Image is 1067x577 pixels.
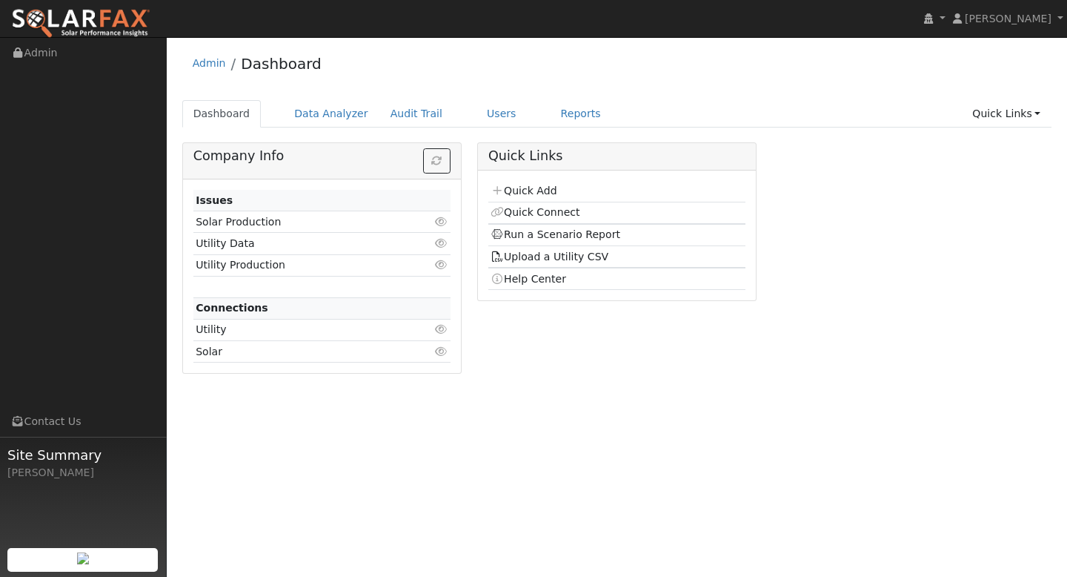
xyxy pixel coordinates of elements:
img: retrieve [77,553,89,564]
a: Quick Links [961,100,1051,128]
a: Users [476,100,528,128]
td: Solar Production [193,211,409,233]
span: Site Summary [7,445,159,465]
td: Solar [193,341,409,363]
a: Reports [550,100,612,128]
div: [PERSON_NAME] [7,465,159,481]
i: Click to view [435,217,448,227]
a: Audit Trail [379,100,453,128]
i: Click to view [435,260,448,270]
img: SolarFax [11,8,150,39]
h5: Company Info [193,148,451,164]
a: Admin [193,57,226,69]
a: Help Center [491,273,566,285]
td: Utility Data [193,233,409,254]
strong: Connections [196,302,268,314]
i: Click to view [435,238,448,248]
h5: Quick Links [488,148,745,164]
a: Dashboard [182,100,262,128]
td: Utility Production [193,254,409,276]
a: Data Analyzer [283,100,379,128]
strong: Issues [196,194,233,206]
a: Quick Add [491,185,556,197]
span: [PERSON_NAME] [965,13,1051,24]
a: Upload a Utility CSV [491,251,608,263]
i: Click to view [435,324,448,334]
td: Utility [193,319,409,340]
i: Click to view [435,346,448,357]
a: Dashboard [241,55,322,73]
a: Run a Scenario Report [491,228,620,240]
a: Quick Connect [491,206,579,218]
